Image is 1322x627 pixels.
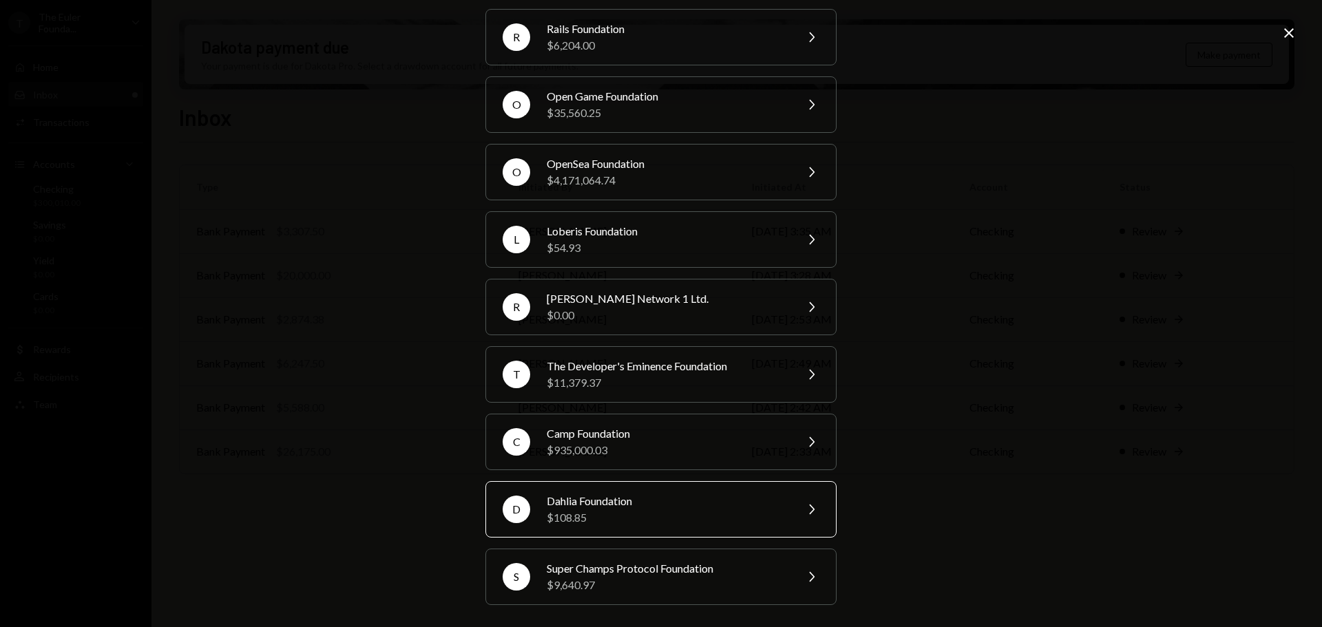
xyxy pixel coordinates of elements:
[547,88,786,105] div: Open Game Foundation
[547,105,786,121] div: $35,560.25
[503,361,530,388] div: T
[503,563,530,591] div: S
[485,481,837,538] button: DDahlia Foundation$108.85
[547,172,786,189] div: $4,171,064.74
[547,37,786,54] div: $6,204.00
[503,293,530,321] div: R
[547,425,786,442] div: Camp Foundation
[547,509,786,526] div: $108.85
[485,414,837,470] button: CCamp Foundation$935,000.03
[547,240,786,256] div: $54.93
[485,9,837,65] button: RRails Foundation$6,204.00
[503,226,530,253] div: L
[547,374,786,391] div: $11,379.37
[547,560,786,577] div: Super Champs Protocol Foundation
[547,442,786,458] div: $935,000.03
[485,346,837,403] button: TThe Developer's Eminence Foundation$11,379.37
[503,496,530,523] div: D
[547,223,786,240] div: Loberis Foundation
[485,279,837,335] button: R[PERSON_NAME] Network 1 Ltd.$0.00
[547,156,786,172] div: OpenSea Foundation
[547,21,786,37] div: Rails Foundation
[503,91,530,118] div: O
[503,158,530,186] div: O
[485,549,837,605] button: SSuper Champs Protocol Foundation$9,640.97
[547,493,786,509] div: Dahlia Foundation
[485,76,837,133] button: OOpen Game Foundation$35,560.25
[485,211,837,268] button: LLoberis Foundation$54.93
[503,428,530,456] div: C
[547,577,786,593] div: $9,640.97
[503,23,530,51] div: R
[547,358,786,374] div: The Developer's Eminence Foundation
[547,307,786,323] div: $0.00
[547,290,786,307] div: [PERSON_NAME] Network 1 Ltd.
[485,144,837,200] button: OOpenSea Foundation$4,171,064.74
